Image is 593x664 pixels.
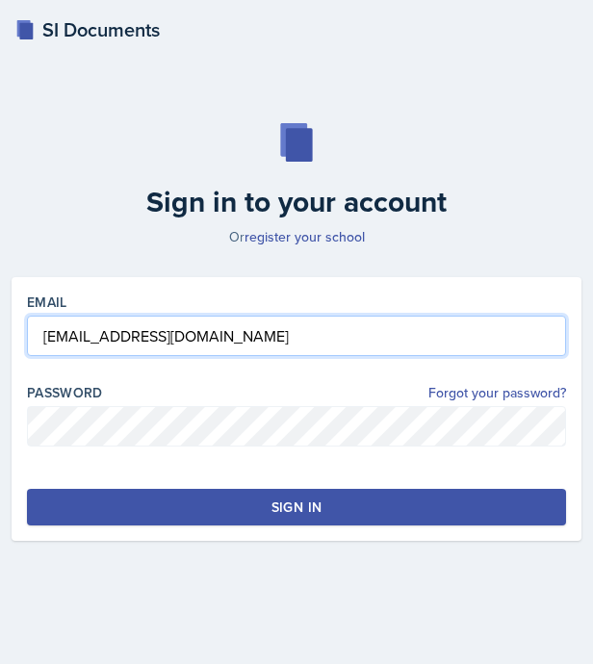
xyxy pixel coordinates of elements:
input: Email [27,316,566,356]
div: Sign in [271,498,322,517]
a: SI Documents [15,15,160,44]
label: Password [27,383,103,402]
a: register your school [245,227,365,246]
button: Sign in [27,489,566,525]
a: Forgot your password? [428,383,566,403]
label: Email [27,293,67,312]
